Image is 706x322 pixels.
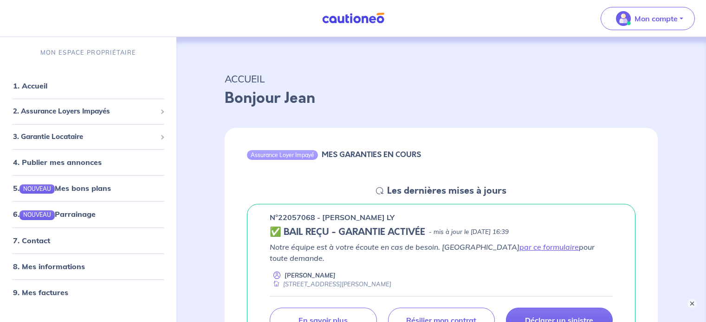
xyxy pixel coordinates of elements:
div: 3. Garantie Locataire [4,128,173,146]
a: 1. Accueil [13,81,47,90]
button: × [687,299,697,308]
h5: Les dernières mises à jours [387,185,506,196]
a: 6.NOUVEAUParrainage [13,209,96,219]
p: [PERSON_NAME] [285,271,336,280]
div: Assurance Loyer Impayé [247,150,318,159]
div: state: CONTRACT-VALIDATED, Context: ,MAYBE-CERTIFICATE,,LESSOR-DOCUMENTS,IS-ODEALIM [270,227,613,238]
div: 7. Contact [4,231,173,250]
a: 8. Mes informations [13,262,85,271]
div: 2. Assurance Loyers Impayés [4,102,173,120]
a: par ce formulaire [519,242,579,252]
div: 9. Mes factures [4,283,173,302]
p: Notre équipe est à votre écoute en cas de besoin. [GEOGRAPHIC_DATA] pour toute demande. [270,241,613,264]
p: n°22057068 - [PERSON_NAME] LY [270,212,395,223]
div: [STREET_ADDRESS][PERSON_NAME] [270,280,391,289]
p: Mon compte [635,13,678,24]
p: MON ESPACE PROPRIÉTAIRE [40,48,136,57]
a: 5.NOUVEAUMes bons plans [13,183,111,193]
div: 5.NOUVEAUMes bons plans [4,179,173,197]
button: illu_account_valid_menu.svgMon compte [601,7,695,30]
h6: MES GARANTIES EN COURS [322,150,421,159]
a: 7. Contact [13,236,50,245]
span: 2. Assurance Loyers Impayés [13,106,156,117]
p: Bonjour Jean [225,87,658,109]
img: illu_account_valid_menu.svg [616,11,631,26]
a: 4. Publier mes annonces [13,158,102,167]
div: 1. Accueil [4,76,173,95]
p: ACCUEIL [225,70,658,87]
div: 8. Mes informations [4,257,173,276]
div: 4. Publier mes annonces [4,153,173,171]
div: 6.NOUVEAUParrainage [4,205,173,223]
h5: ✅ BAIL REÇU - GARANTIE ACTIVÉE [270,227,425,238]
p: - mis à jour le [DATE] 16:39 [429,227,509,237]
img: Cautioneo [318,13,388,24]
span: 3. Garantie Locataire [13,132,156,142]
